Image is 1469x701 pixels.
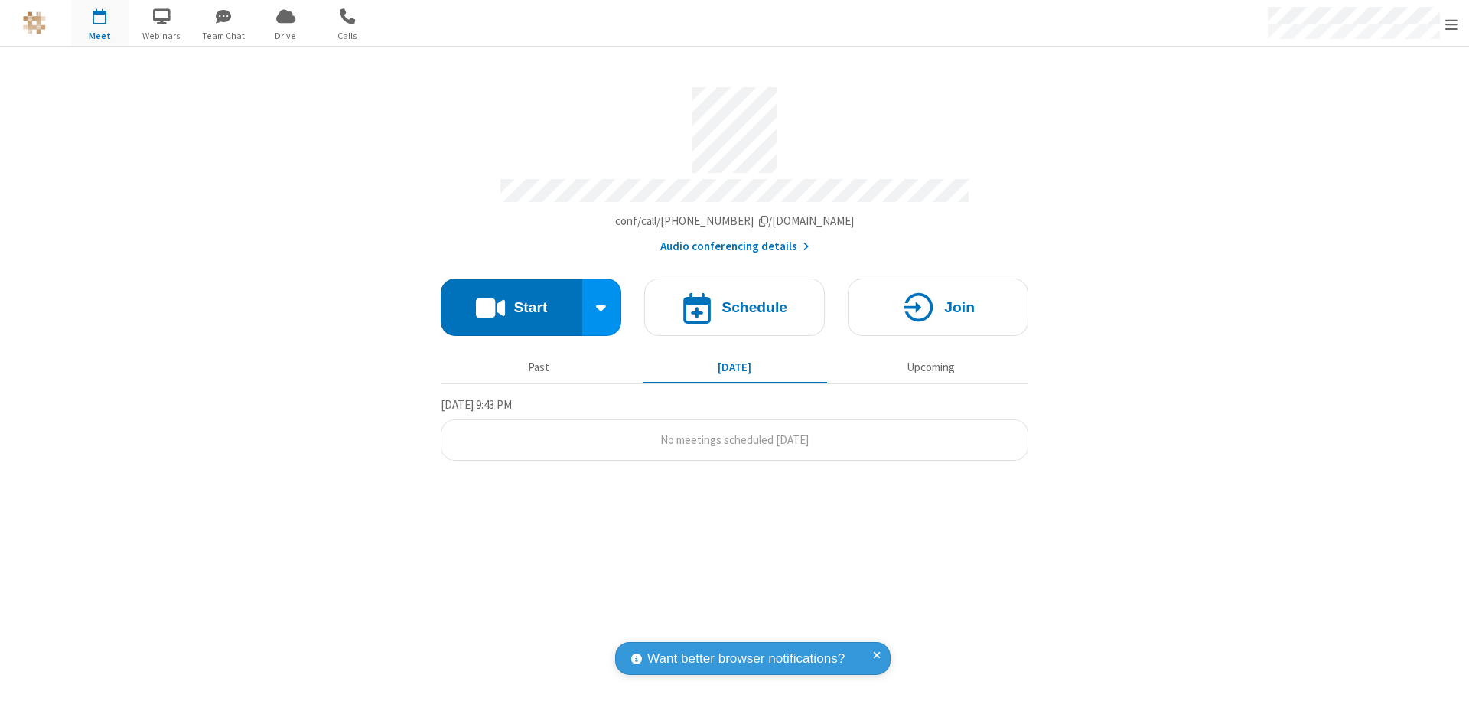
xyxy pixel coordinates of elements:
[644,279,825,336] button: Schedule
[513,300,547,315] h4: Start
[582,279,622,336] div: Start conference options
[133,29,191,43] span: Webinars
[257,29,314,43] span: Drive
[643,353,827,382] button: [DATE]
[319,29,376,43] span: Calls
[441,76,1028,256] section: Account details
[195,29,252,43] span: Team Chat
[660,432,809,447] span: No meetings scheduled [DATE]
[647,649,845,669] span: Want better browser notifications?
[660,238,809,256] button: Audio conferencing details
[447,353,631,382] button: Past
[944,300,975,315] h4: Join
[441,397,512,412] span: [DATE] 9:43 PM
[721,300,787,315] h4: Schedule
[23,11,46,34] img: QA Selenium DO NOT DELETE OR CHANGE
[615,213,855,230] button: Copy my meeting room linkCopy my meeting room link
[848,279,1028,336] button: Join
[71,29,129,43] span: Meet
[441,279,582,336] button: Start
[615,214,855,228] span: Copy my meeting room link
[441,396,1028,461] section: Today's Meetings
[839,353,1023,382] button: Upcoming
